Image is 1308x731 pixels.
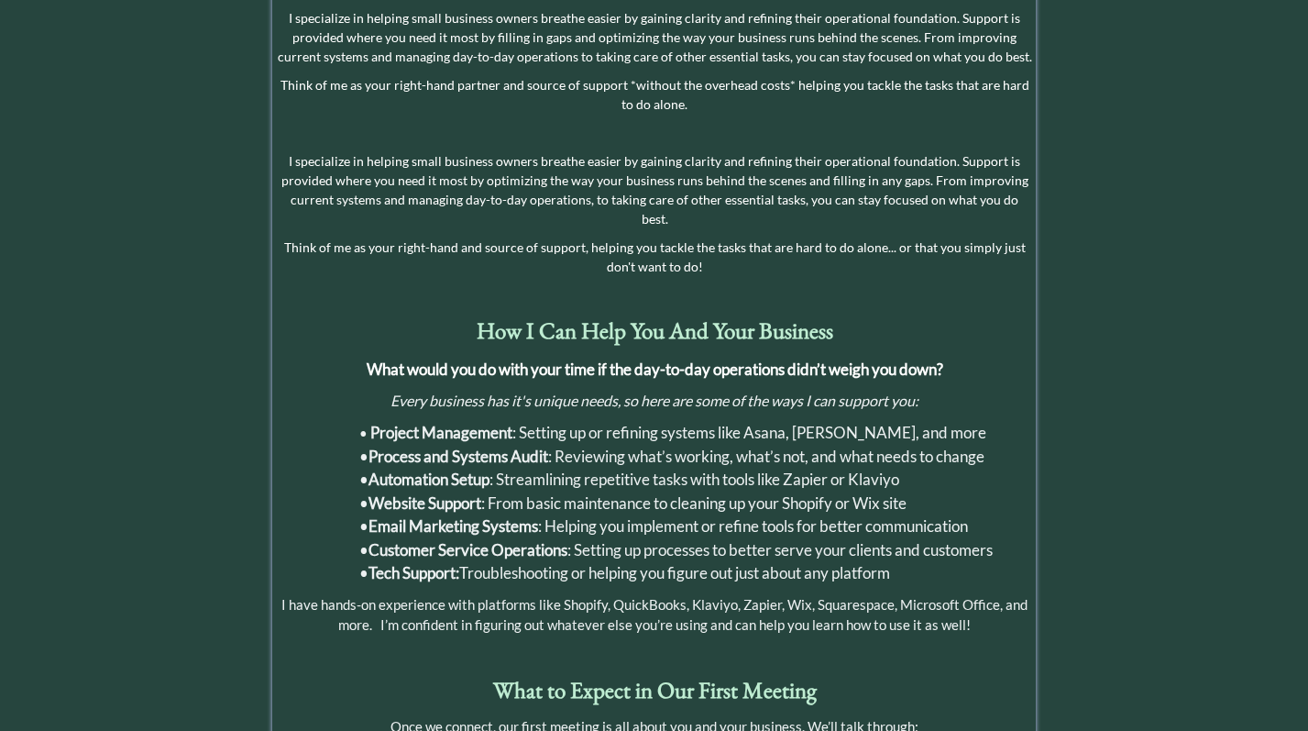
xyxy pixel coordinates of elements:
[368,516,538,536] strong: Email Marketing Systems
[277,75,1031,114] p: Think of me as your right-hand partner and source of support *without the overhead costs* helping...
[359,425,986,441] span: •
[370,423,986,442] span: : Setting up or refining systems like Asana, [PERSON_NAME], and more
[368,493,481,513] strong: Website Support
[277,151,1031,228] p: I specialize in helping small business owners breathe easier by gaining clarity and refining thei...
[368,447,548,466] strong: Process and Systems Audit
[281,596,1028,634] span: I have hands-on experience with platforms like Shopify, QuickBooks, Klaviyo, Zapier, Wix, Squares...
[367,360,943,379] strong: What would you do with your time if the day-to-day operations didn’t weigh you down?
[368,563,459,582] strong: Tech Support:
[368,470,489,489] strong: Automation Setup
[359,493,907,513] span: • : From basic maintenance to cleaning up your Shopify or Wix site
[359,470,899,489] span: • : Streamlining repetitive tasks with tools like Zapier or Klaviyo
[390,392,918,409] span: Every business has it's unique needs, so here are some of the ways I can support you:
[359,563,890,582] span: • Troubleshooting or helping you figure out just about any platform
[370,423,512,442] strong: Project Management
[359,540,993,559] span: • : Setting up processes to better serve your clients and customers
[359,516,968,536] span: • : Helping you implement or refine tools for better communication
[277,8,1031,66] p: I specialize in helping small business owners breathe easier by gaining clarity and refining thei...
[493,675,817,704] strong: What to Expect in Our First Meeting
[277,238,1031,276] p: Think of me as your right-hand and source of support, helping you tackle the tasks that are hard ...
[368,540,567,559] strong: Customer Service Operations
[359,447,984,466] span: • : Reviewing what’s working, what’s not, and what needs to change
[477,316,833,345] strong: How I Can Help You And Your Business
